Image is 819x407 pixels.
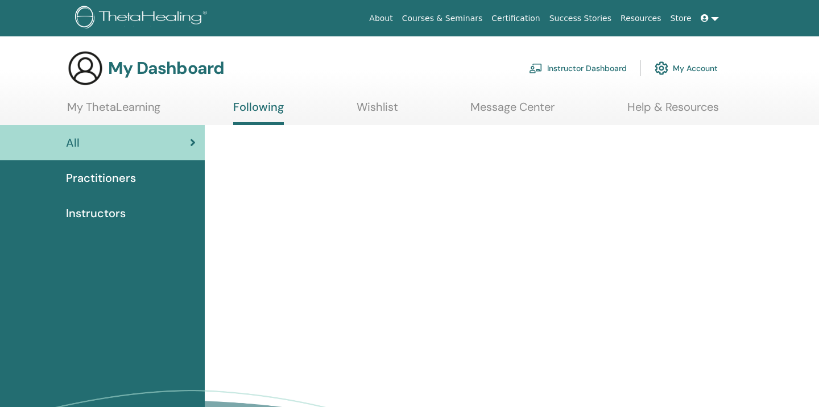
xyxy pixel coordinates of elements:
[357,100,398,122] a: Wishlist
[470,100,555,122] a: Message Center
[67,50,104,86] img: generic-user-icon.jpg
[67,100,160,122] a: My ThetaLearning
[66,134,80,151] span: All
[66,205,126,222] span: Instructors
[487,8,544,29] a: Certification
[233,100,284,125] a: Following
[655,56,718,81] a: My Account
[108,58,224,78] h3: My Dashboard
[529,63,543,73] img: chalkboard-teacher.svg
[545,8,616,29] a: Success Stories
[66,169,136,186] span: Practitioners
[655,59,668,78] img: cog.svg
[365,8,397,29] a: About
[627,100,719,122] a: Help & Resources
[75,6,211,31] img: logo.png
[398,8,487,29] a: Courses & Seminars
[529,56,627,81] a: Instructor Dashboard
[616,8,666,29] a: Resources
[666,8,696,29] a: Store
